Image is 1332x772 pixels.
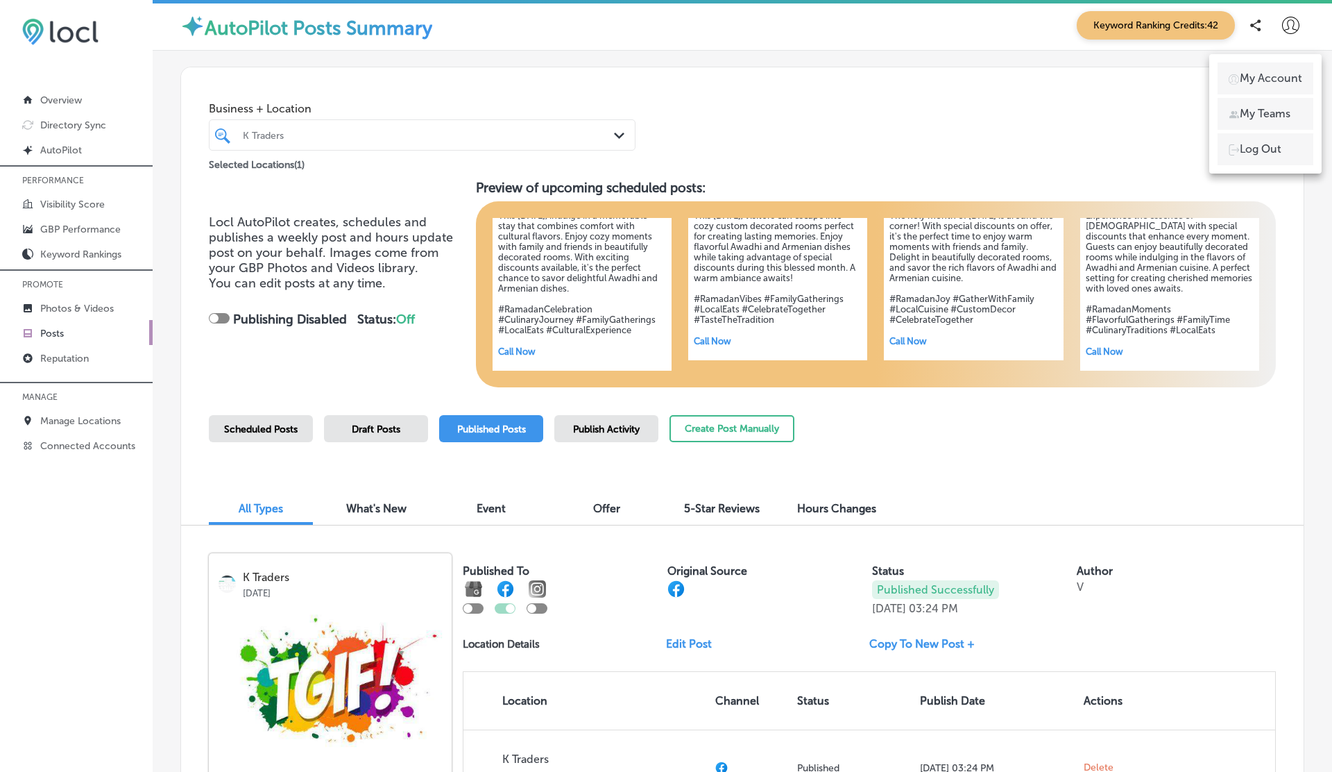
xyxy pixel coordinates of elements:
p: Connected Accounts [40,440,135,452]
p: My Teams [1240,106,1290,122]
p: Photos & Videos [40,303,114,314]
p: Manage Locations [40,415,121,427]
p: Log Out [1240,141,1281,158]
p: Directory Sync [40,119,106,131]
p: Posts [40,328,64,339]
p: Visibility Score [40,199,105,210]
p: GBP Performance [40,224,121,235]
a: Log Out [1218,133,1313,165]
p: Overview [40,94,82,106]
a: My Teams [1218,98,1313,130]
img: 6efc1275baa40be7c98c3b36c6bfde44.png [22,18,99,45]
p: Reputation [40,353,89,364]
p: AutoPilot [40,144,82,156]
p: My Account [1240,70,1302,87]
p: Keyword Rankings [40,249,121,260]
a: My Account [1218,62,1313,94]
